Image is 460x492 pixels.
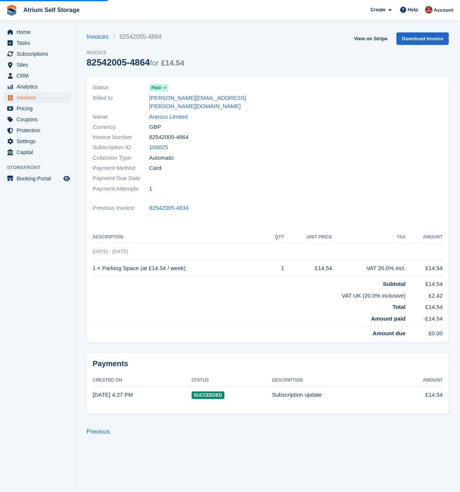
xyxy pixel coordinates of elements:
[17,49,62,59] span: Subscriptions
[284,231,332,243] th: Unit Price
[93,185,149,193] span: Payment Attempts
[149,185,152,193] span: 1
[20,4,82,16] a: Atrium Self Storage
[87,57,184,67] div: 82542005-4864
[93,359,443,368] h2: Payments
[62,174,71,183] a: Preview store
[394,387,443,403] td: £14.54
[17,103,62,114] span: Pricing
[150,59,158,67] span: for
[17,38,62,48] span: Tasks
[267,260,284,277] td: 1
[351,32,390,45] a: View on Stripe
[93,374,192,387] th: Created On
[434,6,453,14] span: Account
[408,6,418,14] span: Help
[383,281,405,287] strong: Subtotal
[7,164,75,171] span: Storefront
[87,428,110,435] a: Previous
[4,27,71,37] a: menu
[93,154,149,162] span: Collection Type
[149,143,168,152] a: 100025
[93,164,149,173] span: Payment Method
[405,300,443,312] td: £14.54
[93,133,149,142] span: Invoice Number
[93,231,267,243] th: Description
[396,32,449,45] a: Download Invoice
[93,123,149,131] span: Currency
[93,289,405,300] td: VAT UK (20.0% inclusive)
[371,315,406,322] strong: Amount paid
[17,60,62,70] span: Sites
[4,70,71,81] a: menu
[17,125,62,136] span: Protection
[4,103,71,114] a: menu
[149,154,174,162] span: Automatic
[405,260,443,277] td: £14.54
[93,204,149,212] span: Previous Invoice
[332,264,405,273] div: VAT 20.0% incl.
[394,374,443,387] th: Amount
[93,249,128,254] span: [DATE] - [DATE]
[17,27,62,37] span: Home
[151,84,161,91] span: Paid
[4,114,71,125] a: menu
[4,81,71,92] a: menu
[149,83,168,92] a: Paid
[405,277,443,289] td: £14.54
[405,231,443,243] th: Amount
[93,83,149,92] span: Status
[405,326,443,338] td: £0.00
[272,387,394,403] td: Subscription update
[4,92,71,103] a: menu
[284,260,332,277] td: £14.54
[87,32,113,41] a: Invoices
[161,59,184,67] span: £14.54
[4,49,71,59] a: menu
[93,94,149,111] span: Billed to
[149,164,161,173] span: Card
[17,70,62,81] span: CRM
[93,260,267,277] td: 1 × Parking Space (at £14.54 / week)
[4,125,71,136] a: menu
[149,133,189,142] span: 82542005-4864
[192,391,224,399] span: Succeeded
[17,147,62,157] span: Capital
[267,231,284,243] th: QTY
[4,60,71,70] a: menu
[4,136,71,147] a: menu
[93,391,133,398] time: 2025-08-12 15:27:09 UTC
[370,6,385,14] span: Create
[87,49,184,57] span: Invoice
[17,114,62,125] span: Coupons
[149,94,263,111] a: [PERSON_NAME][EMAIL_ADDRESS][PERSON_NAME][DOMAIN_NAME]
[6,5,17,16] img: stora-icon-8386f47178a22dfd0bd8f6a31ec36ba5ce8667c1dd55bd0f319d3a0aa187defe.svg
[332,231,405,243] th: Tax
[405,312,443,326] td: -£14.54
[373,330,406,336] strong: Amount due
[93,174,149,183] span: Payment Due Date
[149,113,188,121] a: Anesco Limited
[93,113,149,121] span: Name
[4,173,71,184] a: menu
[149,204,189,212] a: 82542005-4834
[93,143,149,152] span: Subscription ID
[405,289,443,300] td: £2.42
[192,374,272,387] th: Status
[17,173,62,184] span: Booking Portal
[393,304,406,310] strong: Total
[4,147,71,157] a: menu
[149,123,161,131] span: GBP
[17,136,62,147] span: Settings
[425,6,433,14] img: Mark Rhodes
[87,32,184,41] nav: breadcrumbs
[17,81,62,92] span: Analytics
[4,38,71,48] a: menu
[272,374,394,387] th: Description
[17,92,62,103] span: Invoices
